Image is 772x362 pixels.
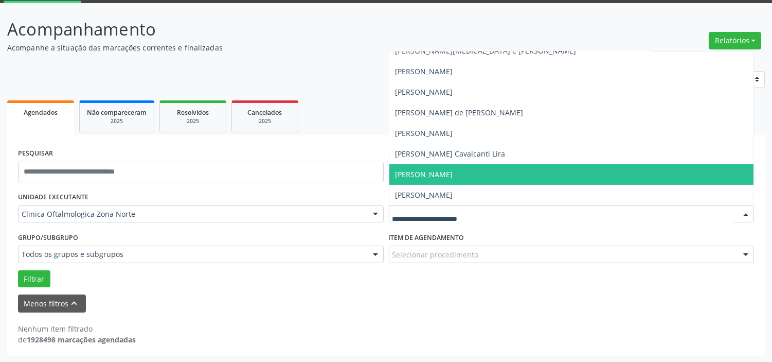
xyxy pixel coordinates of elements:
label: Item de agendamento [389,230,464,246]
p: Acompanhamento [7,16,537,42]
span: Todos os grupos e subgrupos [22,249,363,260]
span: Clinica Oftalmologica Zona Norte [22,209,363,219]
div: 2025 [167,117,219,125]
span: [PERSON_NAME] Cavalcanti Lira [396,149,506,159]
div: 2025 [239,117,291,125]
span: [PERSON_NAME] [396,128,453,138]
span: [PERSON_NAME] [396,190,453,200]
div: 2025 [87,117,147,125]
button: Filtrar [18,270,50,288]
span: [PERSON_NAME] [396,87,453,97]
strong: 1928498 marcações agendadas [27,335,136,344]
p: Acompanhe a situação das marcações correntes e finalizadas [7,42,537,53]
div: Nenhum item filtrado [18,323,136,334]
label: Grupo/Subgrupo [18,230,78,246]
div: de [18,334,136,345]
label: UNIDADE EXECUTANTE [18,189,88,205]
label: PESQUISAR [18,146,53,162]
button: Relatórios [709,32,761,49]
button: Menos filtroskeyboard_arrow_up [18,295,86,313]
span: [PERSON_NAME] [396,66,453,76]
span: Agendados [24,108,58,117]
i: keyboard_arrow_up [69,298,80,309]
span: Não compareceram [87,108,147,117]
span: Selecionar procedimento [392,249,479,260]
span: [PERSON_NAME] de [PERSON_NAME] [396,108,524,117]
span: Resolvidos [177,108,209,117]
span: Cancelados [248,108,282,117]
span: [PERSON_NAME] [396,169,453,179]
